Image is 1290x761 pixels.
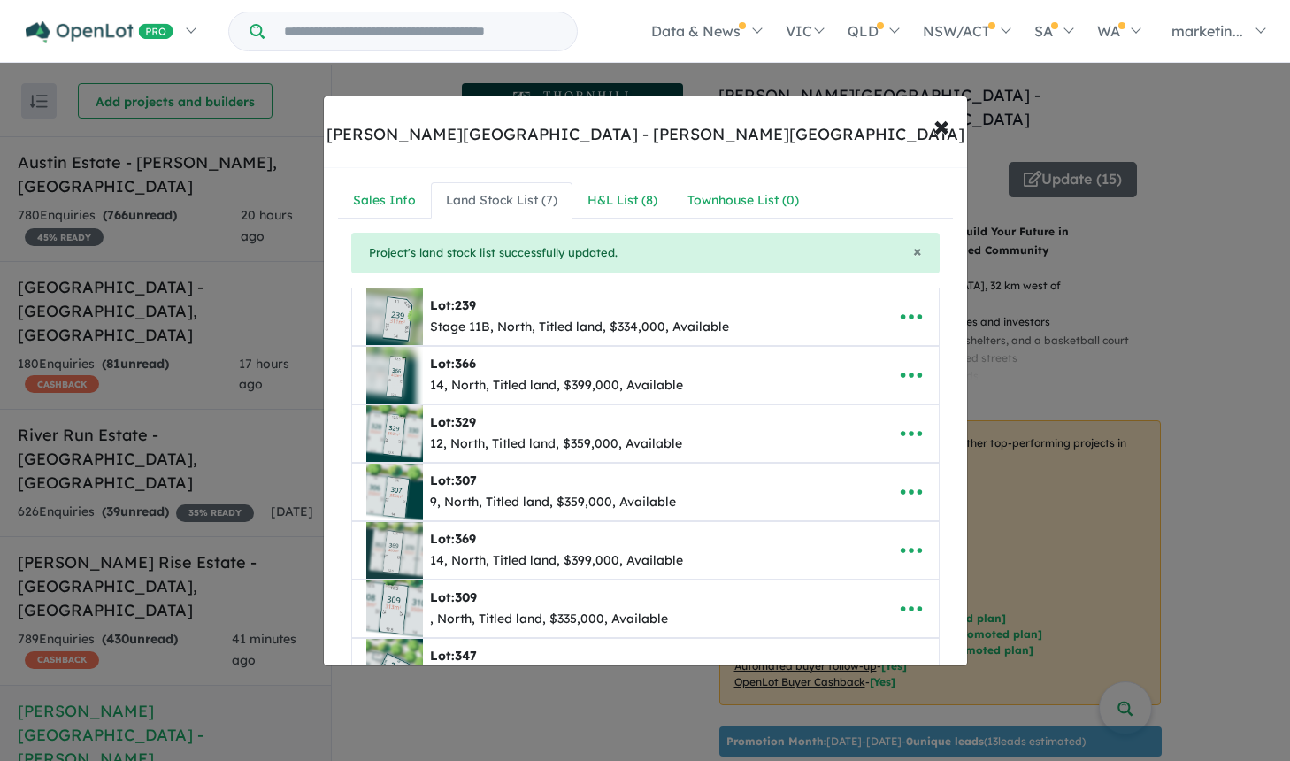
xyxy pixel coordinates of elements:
[430,648,477,664] b: Lot:
[26,21,173,43] img: Openlot PRO Logo White
[430,356,476,372] b: Lot:
[353,190,416,211] div: Sales Info
[455,414,476,430] span: 329
[430,550,683,572] div: 14, North, Titled land, $399,000, Available
[913,243,922,259] button: Close
[430,434,682,455] div: 12, North, Titled land, $359,000, Available
[366,347,423,404] img: Thornhill%20Central%20Estate%20-%20Thornhill%20Park%20-%20Lot%20366___1747030479.png
[366,464,423,520] img: Thornhill%20Central%20Estate%20-%20Thornhill%20Park%20-%20Lot%20307___1750209905.jpg
[326,123,964,146] div: [PERSON_NAME][GEOGRAPHIC_DATA] - [PERSON_NAME][GEOGRAPHIC_DATA]
[430,375,683,396] div: 14, North, Titled land, $399,000, Available
[366,522,423,579] img: Thornhill%20Central%20Estate%20-%20Thornhill%20Park%20-%20Lot%20369___1750210327.jpg
[933,106,949,144] span: ×
[430,531,476,547] b: Lot:
[430,414,476,430] b: Lot:
[455,648,477,664] span: 347
[366,580,423,637] img: Thornhill%20Central%20Estate%20-%20Thornhill%20Park%20-%20Lot%2030___1754282614.png
[687,190,799,211] div: Townhouse List ( 0 )
[455,589,477,605] span: 309
[455,473,477,488] span: 307
[913,241,922,261] span: ×
[455,531,476,547] span: 369
[430,589,477,605] b: Lot:
[430,297,476,313] b: Lot:
[430,473,477,488] b: Lot:
[455,356,476,372] span: 366
[366,405,423,462] img: Thornhill%20Central%20Estate%20-%20Thornhill%20Park%20-%20Lot%20329___1750208554.jpg
[366,288,423,345] img: Thornhill%20Central%20Estate%20-%20Thornhill%20Park%20-%20Lot%20239___1736994587.png
[430,317,729,338] div: Stage 11B, North, Titled land, $334,000, Available
[430,609,668,630] div: , North, Titled land, $335,000, Available
[268,12,573,50] input: Try estate name, suburb, builder or developer
[430,492,676,513] div: 9, North, Titled land, $359,000, Available
[351,233,940,273] div: Project's land stock list successfully updated.
[455,297,476,313] span: 239
[1171,22,1243,40] span: marketin...
[446,190,557,211] div: Land Stock List ( 7 )
[587,190,657,211] div: H&L List ( 8 )
[366,639,423,696] img: Thornhill%20Central%20Estate%20-%20Thornhill%20Park%20-%20Lot%20347___1756786906.jpg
